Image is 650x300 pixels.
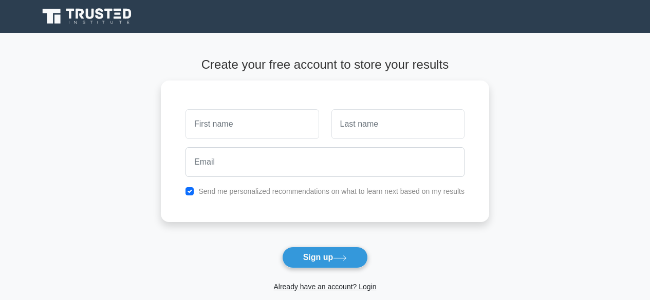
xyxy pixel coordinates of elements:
[185,147,465,177] input: Email
[185,109,319,139] input: First name
[198,187,465,195] label: Send me personalized recommendations on what to learn next based on my results
[331,109,465,139] input: Last name
[273,283,376,291] a: Already have an account? Login
[282,247,368,268] button: Sign up
[161,57,489,72] h4: Create your free account to store your results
